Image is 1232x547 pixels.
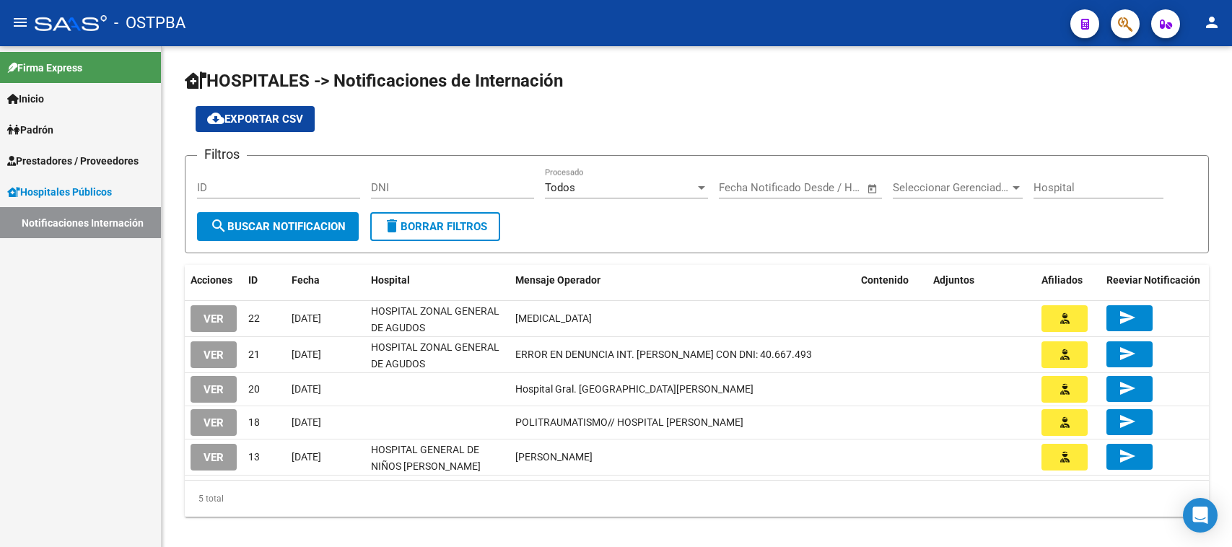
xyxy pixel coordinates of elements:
span: Padrón [7,122,53,138]
span: Todos [545,181,575,194]
datatable-header-cell: Reeviar Notificación [1101,265,1209,296]
span: Seleccionar Gerenciador [893,181,1010,194]
span: 13 [248,451,260,463]
mat-icon: delete [383,217,401,235]
button: Borrar Filtros [370,212,500,241]
mat-icon: send [1119,309,1136,326]
div: 5 total [185,481,1209,517]
span: HOSPITALES -> Notificaciones de Internación [185,71,563,91]
span: Afiliados [1041,274,1083,286]
span: Borrar Filtros [383,220,487,233]
span: Buscar Notificacion [210,220,346,233]
mat-icon: search [210,217,227,235]
span: Hospitales Públicos [7,184,112,200]
datatable-header-cell: Contenido [855,265,927,296]
datatable-header-cell: Hospital [365,265,510,296]
div: [DATE] [292,346,359,363]
span: Acciones [191,274,232,286]
span: 20 [248,383,260,395]
button: Buscar Notificacion [197,212,359,241]
span: Mensaje Operador [515,274,600,286]
h3: Filtros [197,144,247,165]
span: VER [204,349,224,362]
span: HOSPITAL ZONAL GENERAL DE AGUDOS [PERSON_NAME] [371,341,499,386]
button: VER [191,341,237,368]
span: Prestadores / Proveedores [7,153,139,169]
div: [DATE] [292,381,359,398]
span: HOSPITAL ZONAL GENERAL DE AGUDOS [PERSON_NAME] [371,305,499,350]
mat-icon: send [1119,380,1136,397]
div: [DATE] [292,414,359,431]
button: VER [191,376,237,403]
datatable-header-cell: Adjuntos [927,265,1036,296]
button: Open calendar [865,180,881,197]
span: ERROR EN DENUNCIA INT. CASTRELLON AYELEN CON DNI: 40.667.493 [515,349,812,360]
span: HOSPITAL GENERAL DE NIÑOS [PERSON_NAME] [371,444,481,472]
span: VER [204,416,224,429]
datatable-header-cell: Acciones [185,265,243,296]
span: Firma Express [7,60,82,76]
div: Open Intercom Messenger [1183,498,1218,533]
span: ID [248,274,258,286]
input: Fecha inicio [719,181,777,194]
datatable-header-cell: Mensaje Operador [510,265,855,296]
datatable-header-cell: Fecha [286,265,365,296]
span: Hospital [371,274,410,286]
span: 22 [248,312,260,324]
mat-icon: send [1119,447,1136,465]
span: LITIASIS [515,312,592,324]
mat-icon: menu [12,14,29,31]
button: VER [191,444,237,471]
mat-icon: person [1203,14,1220,31]
span: Inicio [7,91,44,107]
button: VER [191,305,237,332]
span: Hospital Gral. SAN MARTIN de La Plata [515,383,753,395]
span: VER [204,312,224,325]
span: Adjuntos [933,274,974,286]
span: VER [204,383,224,396]
div: [DATE] [292,449,359,465]
datatable-header-cell: ID [243,265,286,296]
span: VER [204,451,224,464]
input: Fecha fin [790,181,860,194]
mat-icon: cloud_download [207,110,224,127]
span: POLITRAUMATISMO// HOSPITAL DR L MELENDEZ [515,416,743,428]
mat-icon: send [1119,413,1136,430]
div: [DATE] [292,310,359,327]
span: 18 [248,416,260,428]
span: Fecha [292,274,320,286]
span: FERNANDO [515,451,593,463]
span: Contenido [861,274,909,286]
button: VER [191,409,237,436]
span: - OSTPBA [114,7,185,39]
button: Exportar CSV [196,106,315,132]
span: Reeviar Notificación [1106,274,1200,286]
span: 21 [248,349,260,360]
span: Exportar CSV [207,113,303,126]
mat-icon: send [1119,345,1136,362]
datatable-header-cell: Afiliados [1036,265,1101,296]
